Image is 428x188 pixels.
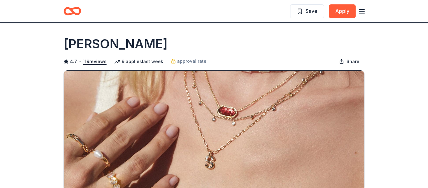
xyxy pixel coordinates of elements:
span: Save [305,7,317,15]
span: 4.7 [70,58,77,65]
button: Apply [329,4,356,18]
span: • [79,59,81,64]
button: Share [334,55,364,68]
span: Share [347,58,359,65]
button: Save [290,4,324,18]
a: Home [64,4,81,19]
button: 119reviews [83,58,107,65]
div: 9 applies last week [114,58,163,65]
a: approval rate [171,57,206,65]
span: approval rate [177,57,206,65]
h1: [PERSON_NAME] [64,35,168,53]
